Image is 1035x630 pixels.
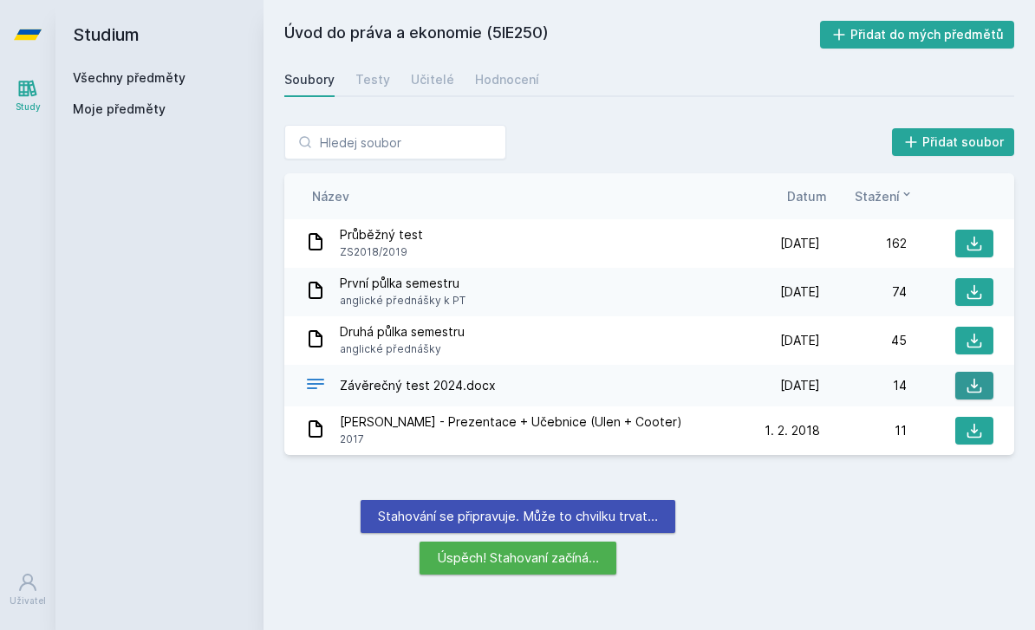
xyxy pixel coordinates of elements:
[3,69,52,122] a: Study
[73,70,186,85] a: Všechny předměty
[820,283,907,301] div: 74
[411,62,454,97] a: Učitelé
[284,125,506,159] input: Hledej soubor
[340,413,682,431] span: [PERSON_NAME] - Prezentace + Učebnice (Ulen + Cooter)
[284,71,335,88] div: Soubory
[820,332,907,349] div: 45
[312,187,349,205] button: Název
[855,187,900,205] span: Stažení
[820,235,907,252] div: 162
[420,542,616,575] div: Úspěch! Stahovaní začíná…
[73,101,166,118] span: Moje předměty
[284,62,335,97] a: Soubory
[787,187,827,205] button: Datum
[355,71,390,88] div: Testy
[780,332,820,349] span: [DATE]
[305,373,326,399] div: DOCX
[340,292,465,309] span: anglické přednášky k PT
[340,226,423,244] span: Průběžný test
[340,431,682,448] span: 2017
[820,21,1015,49] button: Přidat do mých předmětů
[340,275,465,292] span: První půlka semestru
[820,422,907,439] div: 11
[340,377,496,394] span: Závěrečný test 2024.docx
[780,283,820,301] span: [DATE]
[284,21,820,49] h2: Úvod do práva a ekonomie (5IE250)
[340,244,423,261] span: ZS2018/2019
[3,563,52,616] a: Uživatel
[475,62,539,97] a: Hodnocení
[892,128,1015,156] button: Přidat soubor
[820,377,907,394] div: 14
[855,187,914,205] button: Stažení
[355,62,390,97] a: Testy
[340,341,465,358] span: anglické přednášky
[475,71,539,88] div: Hodnocení
[780,377,820,394] span: [DATE]
[765,422,820,439] span: 1. 2. 2018
[780,235,820,252] span: [DATE]
[10,594,46,607] div: Uživatel
[340,323,465,341] span: Druhá půlka semestru
[411,71,454,88] div: Učitelé
[16,101,41,114] div: Study
[361,500,675,533] div: Stahování se připravuje. Může to chvilku trvat…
